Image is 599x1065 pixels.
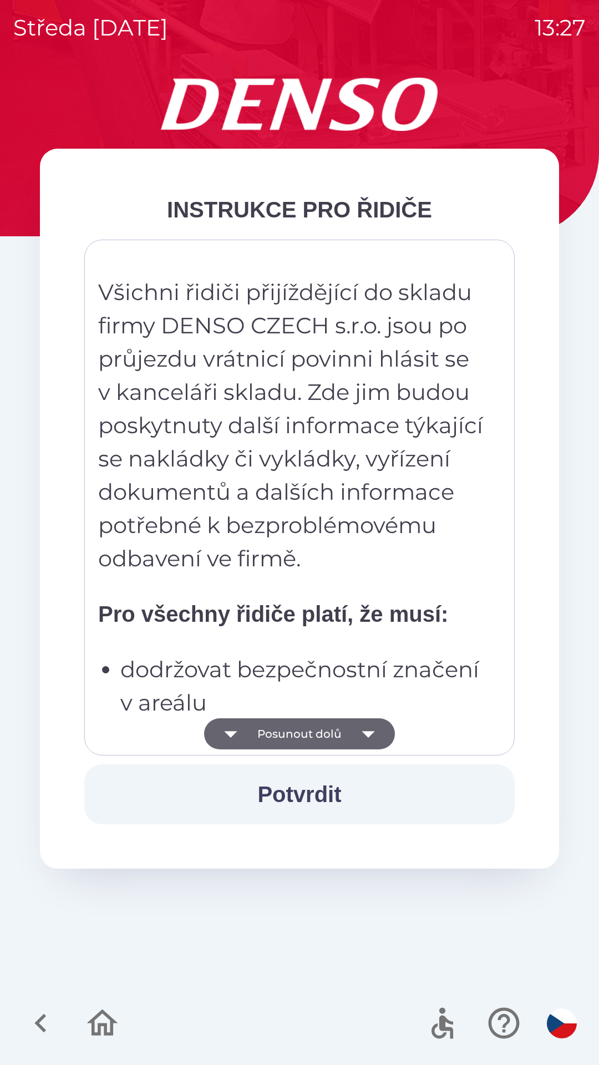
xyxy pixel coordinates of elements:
strong: Pro všechny řidiče platí, že musí: [98,602,448,626]
p: 13:27 [535,11,586,44]
p: dodržovat bezpečnostní značení v areálu [120,653,485,719]
img: cs flag [547,1008,577,1038]
img: Logo [40,78,559,131]
button: Potvrdit [84,764,515,824]
button: Posunout dolů [204,718,395,749]
div: INSTRUKCE PRO ŘIDIČE [84,193,515,226]
p: Všichni řidiči přijíždějící do skladu firmy DENSO CZECH s.r.o. jsou po průjezdu vrátnicí povinni ... [98,276,485,575]
p: středa [DATE] [13,11,168,44]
